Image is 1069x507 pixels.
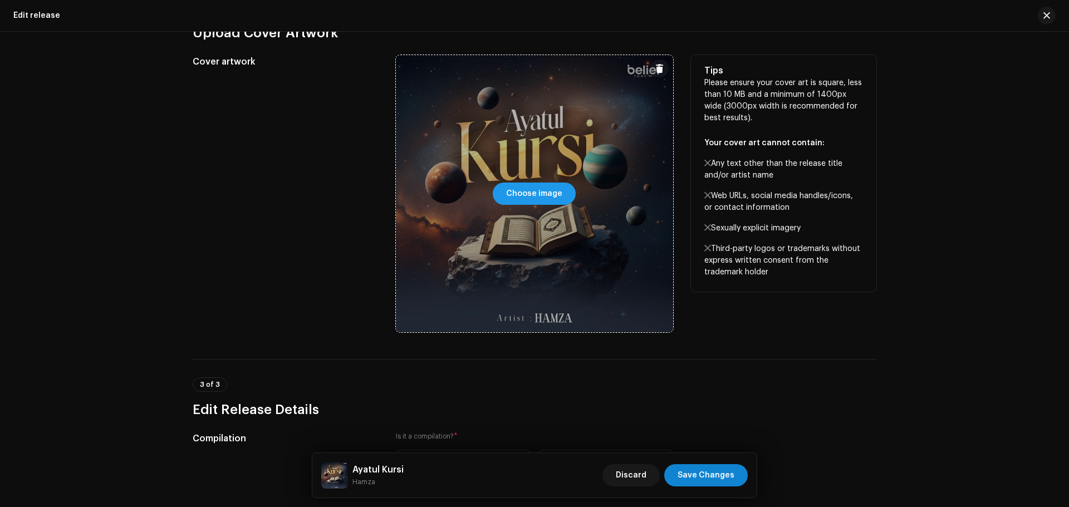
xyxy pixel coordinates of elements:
span: Discard [616,464,646,486]
h3: Upload Cover Artwork [193,24,876,42]
p: Your cover art cannot contain: [704,137,863,149]
h5: Tips [704,64,863,77]
button: Discard [602,464,660,486]
span: 3 of 3 [200,381,220,388]
p: Please ensure your cover art is square, less than 10 MB and a minimum of 1400px wide (3000px widt... [704,77,863,278]
p: Any text other than the release title and/or artist name [704,158,863,181]
span: Choose image [506,183,562,205]
small: Ayatul Kursi [352,476,404,488]
span: Save Changes [678,464,734,486]
p: Sexually explicit imagery [704,223,863,234]
h3: Edit Release Details [193,401,876,419]
button: Choose image [493,183,576,205]
p: Web URLs, social media handles/icons, or contact information [704,190,863,214]
button: Save Changes [664,464,748,486]
p: Third-party logos or trademarks without express written consent from the trademark holder [704,243,863,278]
label: Is it a compilation? [396,432,673,441]
h5: Compilation [193,432,378,445]
h5: Cover artwork [193,55,378,68]
h5: Ayatul Kursi [352,463,404,476]
img: 584c4b0e-5b33-474d-a873-a133721e87e1 [321,462,348,489]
